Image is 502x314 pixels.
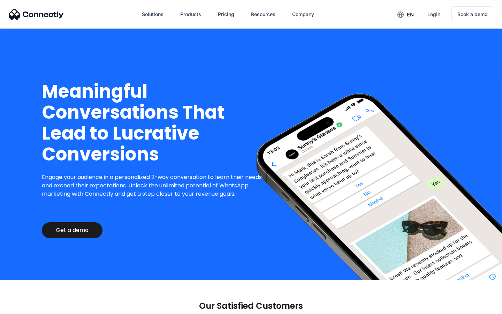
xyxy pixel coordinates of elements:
div: en [407,10,414,20]
div: Company [292,9,314,19]
div: Pricing [218,9,234,19]
a: Get a demo [42,222,102,238]
a: Pricing [212,6,240,23]
ul: Language list [14,302,42,312]
a: Book a demo [451,6,493,22]
a: Login [422,6,446,23]
div: Login [427,9,440,19]
div: Resources [251,9,275,19]
p: Our Satisfied Customers [199,301,303,311]
img: Connectly Logo [9,9,64,20]
h1: Meaningful Conversations That Lead to Lucrative Conversions [42,81,267,165]
p: Engage your audience in a personalized 2-way conversation to learn their needs and exceed their e... [42,173,267,198]
div: Products [180,9,201,19]
div: Get a demo [56,227,89,234]
aside: Language selected: English [7,302,42,312]
div: Solutions [142,9,163,19]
